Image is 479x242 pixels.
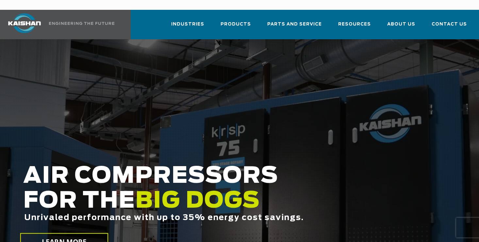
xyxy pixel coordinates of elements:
[387,21,415,28] span: About Us
[49,22,114,25] img: Engineering the future
[267,16,322,38] a: Parts and Service
[338,16,371,38] a: Resources
[221,16,251,38] a: Products
[338,21,371,28] span: Resources
[135,190,260,212] span: BIG DOGS
[267,21,322,28] span: Parts and Service
[171,16,204,38] a: Industries
[171,21,204,28] span: Industries
[24,214,304,222] span: Unrivaled performance with up to 35% energy cost savings.
[387,16,415,38] a: About Us
[221,21,251,28] span: Products
[432,21,467,28] span: Contact Us
[432,16,467,38] a: Contact Us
